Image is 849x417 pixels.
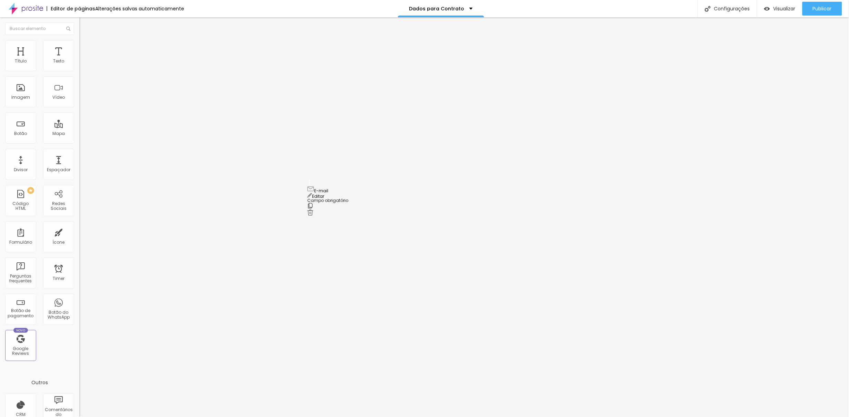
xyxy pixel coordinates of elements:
[7,308,34,318] div: Botão de pagamento
[15,59,27,64] div: Título
[813,6,832,11] span: Publicar
[14,131,27,136] div: Botão
[764,6,770,12] img: view-1.svg
[14,167,28,172] div: Divisor
[53,59,64,64] div: Texto
[47,6,95,11] div: Editor de páginas
[45,310,72,320] div: Botão do WhatsApp
[13,328,28,333] div: Novo
[16,412,26,417] div: CRM
[47,167,70,172] div: Espaçador
[53,240,65,245] div: Ícone
[95,6,184,11] div: Alterações salvas automaticamente
[53,276,64,281] div: Timer
[66,27,70,31] img: Icone
[52,131,65,136] div: Mapa
[409,6,464,11] p: Dados para Contrato
[52,95,65,100] div: Vídeo
[45,201,72,211] div: Redes Sociais
[773,6,796,11] span: Visualizar
[5,22,74,35] input: Buscar elemento
[705,6,711,12] img: Icone
[7,274,34,284] div: Perguntas frequentes
[7,346,34,356] div: Google Reviews
[11,95,30,100] div: Imagem
[757,2,802,16] button: Visualizar
[9,240,32,245] div: Formulário
[7,201,34,211] div: Código HTML
[802,2,842,16] button: Publicar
